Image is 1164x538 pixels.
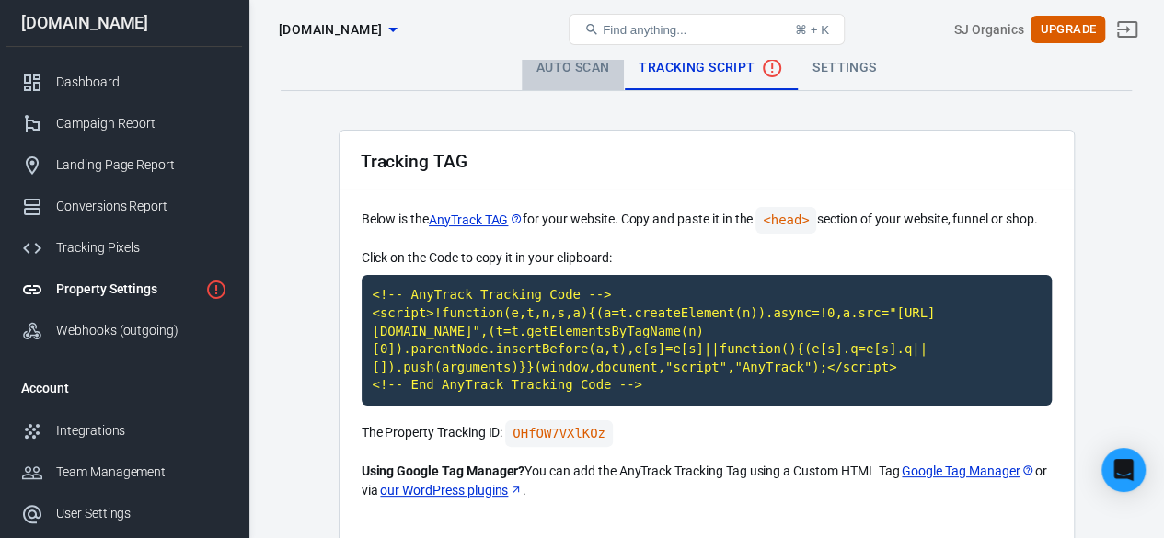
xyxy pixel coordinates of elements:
[362,207,1052,234] p: Below is the for your website. Copy and paste it in the section of your website, funnel or shop.
[429,211,523,230] a: AnyTrack TAG
[603,23,686,37] span: Find anything...
[362,462,1052,500] p: You can add the AnyTrack Tracking Tag using a Custom HTML Tag or via .
[6,410,242,452] a: Integrations
[639,57,783,79] span: Tracking Script
[6,269,242,310] a: Property Settings
[56,197,227,216] div: Conversions Report
[1105,7,1149,52] a: Sign out
[505,420,613,447] code: Click to copy
[6,186,242,227] a: Conversions Report
[798,46,891,90] a: Settings
[56,280,198,299] div: Property Settings
[362,420,1052,447] p: The Property Tracking ID:
[362,248,1052,268] p: Click on the Code to copy it in your clipboard:
[755,207,816,234] code: <head>
[569,14,845,45] button: Find anything...⌘ + K
[361,152,467,171] h2: Tracking TAG
[6,62,242,103] a: Dashboard
[362,464,525,478] strong: Using Google Tag Manager?
[761,57,783,79] svg: No data received
[380,481,523,500] a: our WordPress plugins
[1031,16,1105,44] button: Upgrade
[271,13,404,47] button: [DOMAIN_NAME]
[1101,448,1146,492] div: Open Intercom Messenger
[6,15,242,31] div: [DOMAIN_NAME]
[6,493,242,534] a: User Settings
[6,227,242,269] a: Tracking Pixels
[362,275,1052,406] code: Click to copy
[522,46,625,90] a: Auto Scan
[6,310,242,351] a: Webhooks (outgoing)
[205,279,227,301] svg: Property is not installed yet
[6,366,242,410] li: Account
[56,73,227,92] div: Dashboard
[56,114,227,133] div: Campaign Report
[795,23,829,37] div: ⌘ + K
[56,463,227,482] div: Team Management
[6,103,242,144] a: Campaign Report
[279,18,382,41] span: threestepformula.in
[6,144,242,186] a: Landing Page Report
[56,238,227,258] div: Tracking Pixels
[6,452,242,493] a: Team Management
[56,155,227,175] div: Landing Page Report
[902,462,1034,481] a: Google Tag Manager
[56,321,227,340] div: Webhooks (outgoing)
[56,504,227,523] div: User Settings
[56,421,227,441] div: Integrations
[954,20,1023,40] div: Account id: ZqcgKDFp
